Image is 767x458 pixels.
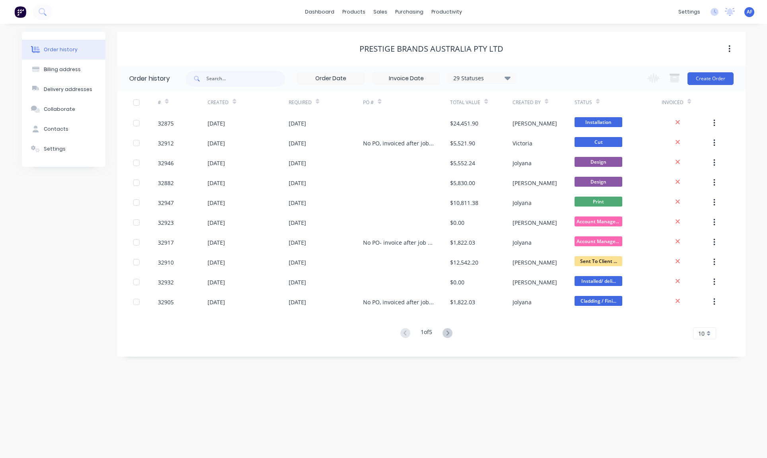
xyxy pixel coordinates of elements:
div: $24,451.90 [450,119,478,128]
span: Installed/ deli... [575,276,622,286]
div: 32905 [158,298,174,306]
div: [DATE] [289,159,306,167]
div: Prestige Brands Australia Pty Ltd [359,44,503,54]
div: Created [208,91,288,113]
div: 32932 [158,278,174,286]
span: Cut [575,137,622,147]
div: 32910 [158,258,174,267]
div: $5,830.00 [450,179,475,187]
span: Design [575,177,622,187]
div: [DATE] [289,298,306,306]
div: $1,822.03 [450,298,475,306]
div: Status [575,91,662,113]
div: $12,542.20 [450,258,478,267]
div: Invoiced [662,99,684,106]
div: Victoria [513,139,532,147]
div: [DATE] [289,119,306,128]
div: sales [369,6,391,18]
div: Status [575,99,592,106]
div: Order history [44,46,78,53]
div: 32923 [158,218,174,227]
div: 32882 [158,179,174,187]
a: dashboard [301,6,338,18]
div: $10,811.38 [450,199,478,207]
span: Cladding / Fini... [575,296,622,306]
span: Account Manager... [575,216,622,226]
img: Factory [14,6,26,18]
div: [PERSON_NAME] [513,278,557,286]
div: [DATE] [208,199,225,207]
div: [DATE] [289,139,306,147]
div: # [158,99,161,106]
button: Contacts [22,119,105,139]
div: 29 Statuses [449,74,515,83]
div: # [158,91,208,113]
div: Jolyana [513,238,532,247]
div: [DATE] [208,298,225,306]
div: 32875 [158,119,174,128]
input: Order Date [297,73,364,85]
div: Jolyana [513,159,532,167]
div: $5,552.24 [450,159,475,167]
div: [DATE] [208,278,225,286]
span: 10 [698,329,705,338]
div: Settings [44,145,66,153]
div: No PO, invoiced after job completed [363,298,434,306]
span: AF [747,8,752,15]
div: Invoiced [662,91,711,113]
div: $1,822.03 [450,238,475,247]
div: Jolyana [513,298,532,306]
div: No PO- invoice after job is completed [363,238,434,247]
div: Required [289,91,363,113]
div: 1 of 5 [421,328,432,339]
div: [DATE] [289,238,306,247]
div: [DATE] [208,159,225,167]
div: Created By [513,91,575,113]
div: 32946 [158,159,174,167]
div: Jolyana [513,199,532,207]
span: Account Manager... [575,236,622,246]
div: 32912 [158,139,174,147]
div: [DATE] [208,218,225,227]
div: Contacts [44,126,68,133]
div: [DATE] [208,258,225,267]
div: [DATE] [289,258,306,267]
div: PO # [363,91,450,113]
div: Order history [129,74,170,83]
button: Order history [22,40,105,60]
div: purchasing [391,6,427,18]
div: [PERSON_NAME] [513,179,557,187]
div: $5,521.90 [450,139,475,147]
div: [DATE] [208,119,225,128]
div: Required [289,99,312,106]
button: Settings [22,139,105,159]
div: Created By [513,99,541,106]
div: Delivery addresses [44,86,92,93]
button: Delivery addresses [22,79,105,99]
div: $0.00 [450,218,464,227]
div: [PERSON_NAME] [513,218,557,227]
span: Print [575,197,622,207]
span: Sent To Client ... [575,256,622,266]
div: [PERSON_NAME] [513,119,557,128]
div: [DATE] [289,278,306,286]
button: Billing address [22,60,105,79]
div: Created [208,99,229,106]
div: [DATE] [289,218,306,227]
div: [DATE] [289,199,306,207]
div: [DATE] [289,179,306,187]
div: Billing address [44,66,81,73]
div: Collaborate [44,106,75,113]
div: settings [674,6,704,18]
div: No PO, invoiced after job completed [363,139,434,147]
div: products [338,6,369,18]
div: 32947 [158,199,174,207]
span: Design [575,157,622,167]
div: Total Value [450,91,512,113]
input: Search... [206,71,285,87]
button: Collaborate [22,99,105,119]
div: [DATE] [208,238,225,247]
input: Invoice Date [373,73,440,85]
div: Total Value [450,99,480,106]
span: Installation [575,117,622,127]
